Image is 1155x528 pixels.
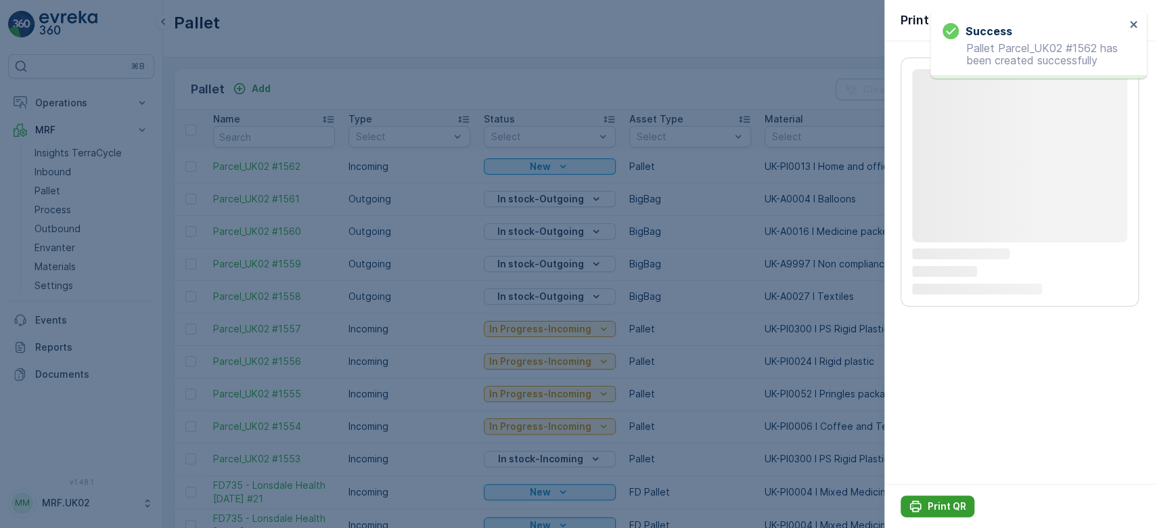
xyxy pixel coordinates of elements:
p: Print QR [928,500,966,513]
button: close [1129,19,1139,32]
button: Print QR [901,496,974,517]
p: Pallet Parcel_UK02 #1562 has been created successfully [943,42,1125,66]
h3: Success [966,23,1012,39]
p: Print QR [901,11,949,30]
